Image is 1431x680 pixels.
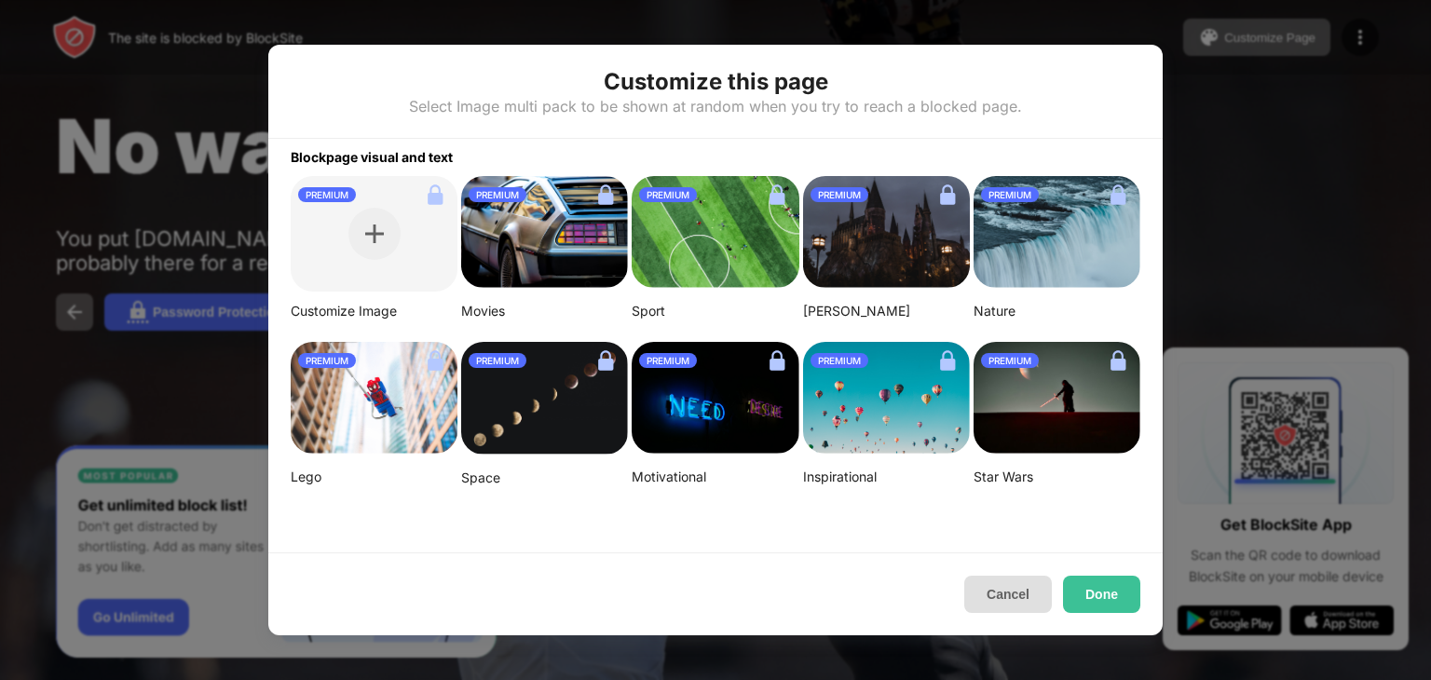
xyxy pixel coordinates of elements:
[291,342,457,454] img: mehdi-messrro-gIpJwuHVwt0-unsplash-small.png
[461,342,628,455] img: linda-xu-KsomZsgjLSA-unsplash.png
[591,346,620,375] img: lock.svg
[974,469,1140,485] div: Star Wars
[461,303,628,320] div: Movies
[1103,346,1133,375] img: lock.svg
[632,342,798,454] img: alexis-fauvet-qfWf9Muwp-c-unsplash-small.png
[268,139,1163,165] div: Blockpage visual and text
[981,353,1039,368] div: PREMIUM
[639,353,697,368] div: PREMIUM
[469,353,526,368] div: PREMIUM
[632,303,798,320] div: Sport
[933,346,962,375] img: lock.svg
[974,303,1140,320] div: Nature
[1103,180,1133,210] img: lock.svg
[803,342,970,454] img: ian-dooley-DuBNA1QMpPA-unsplash-small.png
[762,346,792,375] img: lock.svg
[298,353,356,368] div: PREMIUM
[981,187,1039,202] div: PREMIUM
[591,180,620,210] img: lock.svg
[469,187,526,202] div: PREMIUM
[803,176,970,288] img: aditya-vyas-5qUJfO4NU4o-unsplash-small.png
[420,346,450,375] img: lock.svg
[632,176,798,288] img: jeff-wang-p2y4T4bFws4-unsplash-small.png
[811,187,868,202] div: PREMIUM
[1063,576,1140,613] button: Done
[974,342,1140,454] img: image-22-small.png
[933,180,962,210] img: lock.svg
[803,303,970,320] div: [PERSON_NAME]
[461,176,628,288] img: image-26.png
[964,576,1052,613] button: Cancel
[811,353,868,368] div: PREMIUM
[762,180,792,210] img: lock.svg
[409,97,1022,116] div: Select Image multi pack to be shown at random when you try to reach a blocked page.
[604,67,828,97] div: Customize this page
[803,469,970,485] div: Inspirational
[291,469,457,485] div: Lego
[632,469,798,485] div: Motivational
[298,187,356,202] div: PREMIUM
[461,469,628,486] div: Space
[974,176,1140,288] img: aditya-chinchure-LtHTe32r_nA-unsplash.png
[420,180,450,210] img: lock.svg
[291,303,457,320] div: Customize Image
[639,187,697,202] div: PREMIUM
[365,224,384,243] img: plus.svg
